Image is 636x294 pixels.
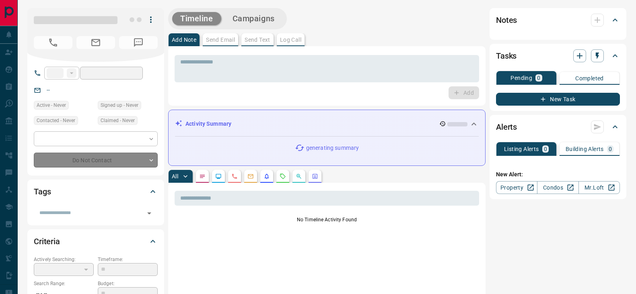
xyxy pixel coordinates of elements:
[34,256,94,263] p: Actively Searching:
[37,101,66,109] span: Active - Never
[172,12,221,25] button: Timeline
[199,173,206,180] svg: Notes
[34,36,72,49] span: No Number
[231,173,238,180] svg: Calls
[98,256,158,263] p: Timeframe:
[47,87,50,93] a: --
[34,182,158,201] div: Tags
[537,181,578,194] a: Condos
[280,173,286,180] svg: Requests
[609,146,612,152] p: 0
[101,116,135,125] span: Claimed - Never
[496,46,620,65] div: Tasks
[544,146,547,152] p: 0
[496,170,620,179] p: New Alert:
[496,14,517,27] h2: Notes
[34,280,94,287] p: Search Range:
[98,280,158,287] p: Budget:
[510,75,532,81] p: Pending
[119,36,158,49] span: No Number
[215,173,222,180] svg: Lead Browsing Activity
[247,173,254,180] svg: Emails
[306,144,359,152] p: generating summary
[34,232,158,251] div: Criteria
[172,37,196,43] p: Add Note
[224,12,283,25] button: Campaigns
[537,75,540,81] p: 0
[575,76,604,81] p: Completed
[496,10,620,30] div: Notes
[504,146,539,152] p: Listing Alerts
[496,181,537,194] a: Property
[144,208,155,219] button: Open
[185,120,231,128] p: Activity Summary
[496,49,517,62] h2: Tasks
[496,120,517,133] h2: Alerts
[496,93,620,106] button: New Task
[34,235,60,248] h2: Criteria
[34,185,51,198] h2: Tags
[566,146,604,152] p: Building Alerts
[496,117,620,137] div: Alerts
[175,216,479,223] p: No Timeline Activity Found
[76,36,115,49] span: No Email
[578,181,620,194] a: Mr.Loft
[101,101,138,109] span: Signed up - Never
[175,116,479,131] div: Activity Summary
[296,173,302,180] svg: Opportunities
[263,173,270,180] svg: Listing Alerts
[172,174,178,179] p: All
[312,173,318,180] svg: Agent Actions
[37,116,75,125] span: Contacted - Never
[34,153,158,167] div: Do Not Contact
